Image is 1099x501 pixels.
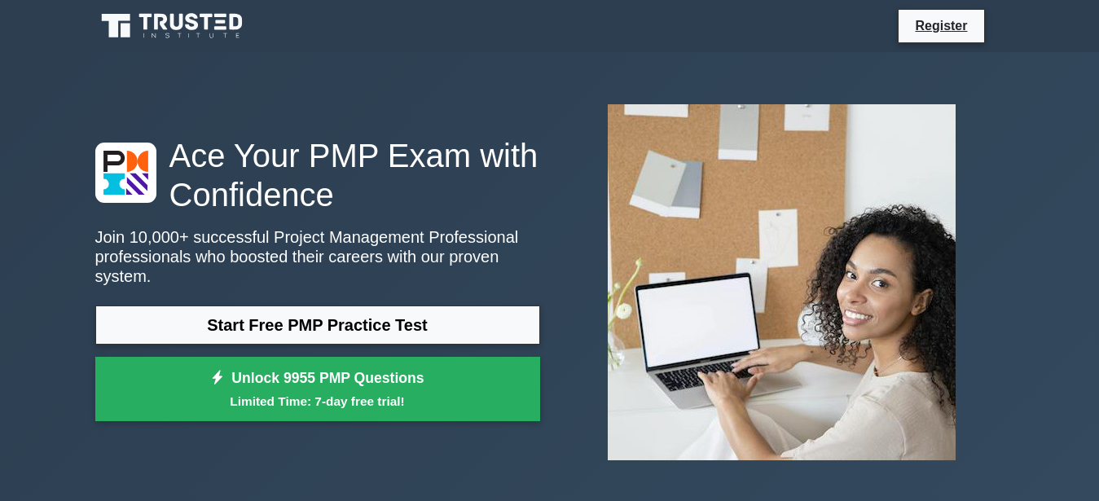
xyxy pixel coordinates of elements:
[116,392,520,411] small: Limited Time: 7-day free trial!
[95,357,540,422] a: Unlock 9955 PMP QuestionsLimited Time: 7-day free trial!
[95,227,540,286] p: Join 10,000+ successful Project Management Professional professionals who boosted their careers w...
[905,15,977,36] a: Register
[95,305,540,345] a: Start Free PMP Practice Test
[95,136,540,214] h1: Ace Your PMP Exam with Confidence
